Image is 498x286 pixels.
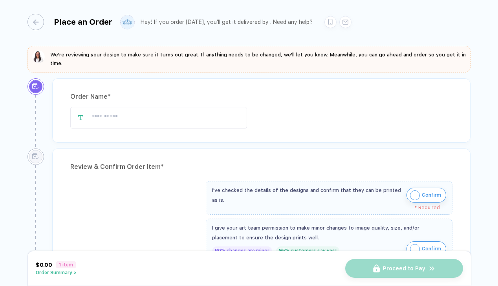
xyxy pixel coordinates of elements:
[36,262,52,268] span: $0.00
[70,161,452,173] div: Review & Confirm Order Item
[406,188,446,203] button: iconConfirm
[32,51,466,68] button: We're reviewing your design to make sure it turns out great. If anything needs to be changed, we'...
[56,261,76,268] span: 1 item
[212,246,272,255] div: 80% changes are minor
[410,190,420,200] img: icon
[32,51,45,63] img: sophie
[212,205,440,210] div: * Required
[406,241,446,256] button: iconConfirm
[70,91,452,103] div: Order Name
[212,185,403,205] div: I've checked the details of the designs and confirm that they can be printed as is.
[36,270,77,275] button: Order Summary >
[121,15,134,29] img: user profile
[410,244,420,254] img: icon
[50,52,466,66] span: We're reviewing your design to make sure it turns out great. If anything needs to be changed, we'...
[141,19,313,25] div: Hey! If you order [DATE], you'll get it delivered by . Need any help?
[54,17,112,27] div: Place an Order
[212,223,446,243] div: I give your art team permission to make minor changes to image quality, size, and/or placement to...
[422,243,441,255] span: Confirm
[276,246,339,255] div: 95% customers say yes!
[422,189,441,201] span: Confirm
